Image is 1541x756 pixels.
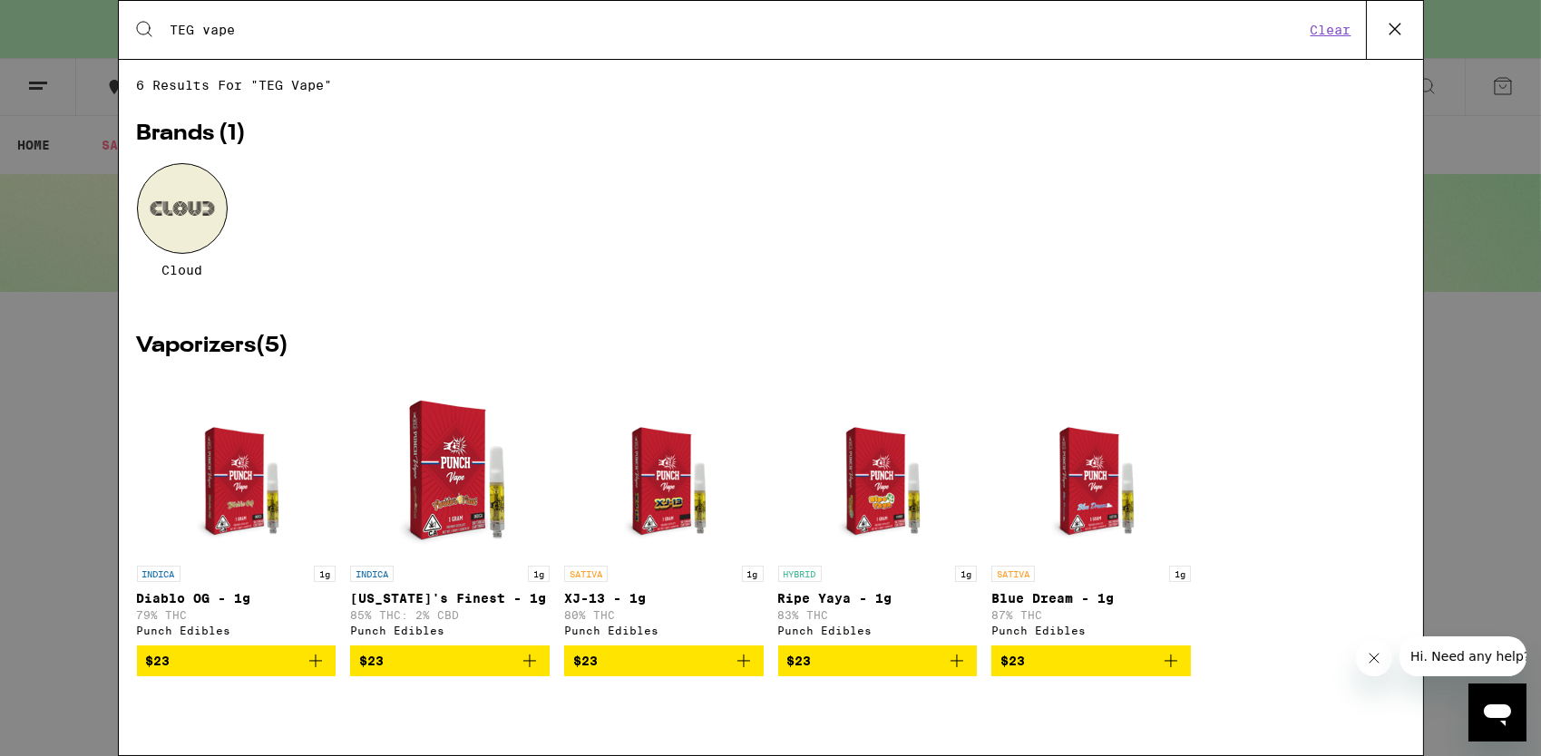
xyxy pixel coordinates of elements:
[1000,654,1025,668] span: $23
[564,566,608,582] p: SATIVA
[137,566,180,582] p: INDICA
[137,335,1405,357] h2: Vaporizers ( 5 )
[146,654,171,668] span: $23
[1400,636,1526,676] iframe: Message from company
[137,123,1405,145] h2: Brands ( 1 )
[991,645,1191,676] button: Add to bag
[1305,22,1357,38] button: Clear
[137,78,1405,92] span: 6 results for "TEG vape"
[161,263,202,277] span: Cloud
[11,13,131,27] span: Hi. Need any help?
[564,645,764,676] button: Add to bag
[564,625,764,636] div: Punch Edibles
[778,625,978,636] div: Punch Edibles
[1169,566,1191,582] p: 1g
[742,566,764,582] p: 1g
[137,591,336,606] p: Diablo OG - 1g
[991,625,1191,636] div: Punch Edibles
[137,375,336,645] a: Open page for Diablo OG - 1g from Punch Edibles
[350,645,550,676] button: Add to bag
[137,645,336,676] button: Add to bag
[137,625,336,636] div: Punch Edibles
[359,375,541,557] img: Punch Edibles - Florida's Finest - 1g
[1356,640,1392,676] iframe: Close message
[350,625,550,636] div: Punch Edibles
[991,375,1191,645] a: Open page for Blue Dream - 1g from Punch Edibles
[564,591,764,606] p: XJ-13 - 1g
[991,609,1191,621] p: 87% THC
[350,566,394,582] p: INDICA
[778,609,978,621] p: 83% THC
[137,609,336,621] p: 79% THC
[350,609,550,621] p: 85% THC: 2% CBD
[778,591,978,606] p: Ripe Yaya - 1g
[787,654,812,668] span: $23
[170,22,1305,38] input: Search for products & categories
[528,566,550,582] p: 1g
[166,375,307,557] img: Punch Edibles - Diablo OG - 1g
[955,566,977,582] p: 1g
[359,654,384,668] span: $23
[314,566,336,582] p: 1g
[564,375,764,645] a: Open page for XJ-13 - 1g from Punch Edibles
[593,375,734,557] img: Punch Edibles - XJ-13 - 1g
[778,566,822,582] p: HYBRID
[350,375,550,645] a: Open page for Florida's Finest - 1g from Punch Edibles
[807,375,948,557] img: Punch Edibles - Ripe Yaya - 1g
[573,654,598,668] span: $23
[564,609,764,621] p: 80% THC
[991,591,1191,606] p: Blue Dream - 1g
[350,591,550,606] p: [US_STATE]'s Finest - 1g
[778,375,978,645] a: Open page for Ripe Yaya - 1g from Punch Edibles
[778,645,978,676] button: Add to bag
[991,566,1035,582] p: SATIVA
[1468,683,1526,741] iframe: Button to launch messaging window
[1020,375,1161,557] img: Punch Edibles - Blue Dream - 1g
